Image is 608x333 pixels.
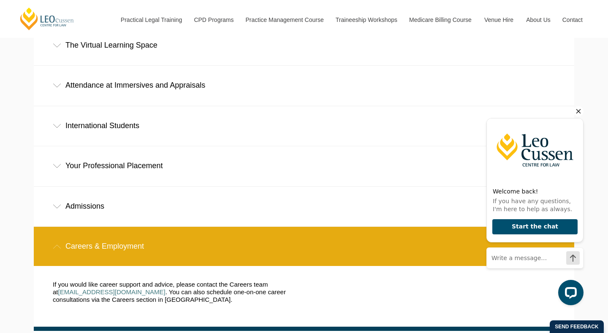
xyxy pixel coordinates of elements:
[556,2,589,38] a: Contact
[329,2,403,38] a: Traineeship Workshops
[34,227,574,266] div: Careers & Employment
[403,2,478,38] a: Medicare Billing Course
[520,2,556,38] a: About Us
[34,26,574,65] div: The Virtual Learning Space
[34,66,574,105] div: Attendance at Immersives and Appraisals
[34,187,574,226] div: Admissions
[114,2,188,38] a: Practical Legal Training
[34,106,574,145] div: International Students
[478,2,520,38] a: Venue Hire
[187,2,239,38] a: CPD Programs
[19,7,75,31] a: [PERSON_NAME] Centre for Law
[34,146,574,185] div: Your Professional Placement
[58,288,166,295] a: [EMAIL_ADDRESS][DOMAIN_NAME]
[239,2,329,38] a: Practice Management Course
[53,281,291,303] p: If you would like career support and advice, please contact the Careers team at . You can also sc...
[480,102,587,312] iframe: LiveChat chat widget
